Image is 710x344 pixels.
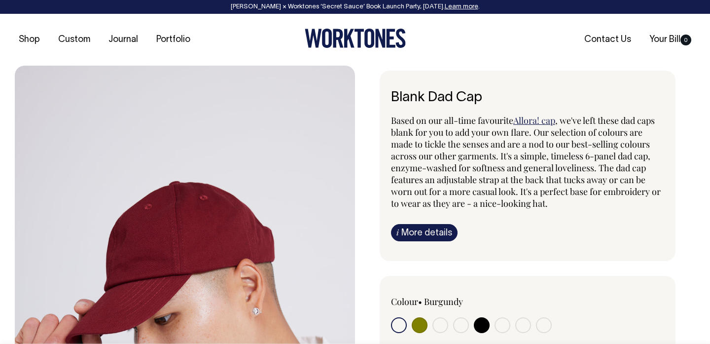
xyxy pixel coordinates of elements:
[445,4,478,10] a: Learn more
[580,32,635,48] a: Contact Us
[391,224,458,241] a: iMore details
[513,115,555,126] a: Allora! cap
[105,32,142,48] a: Journal
[424,296,463,307] label: Burgundy
[152,32,194,48] a: Portfolio
[391,115,661,209] span: , we've left these dad caps blank for you to add your own flare. Our selection of colours are mad...
[391,296,500,307] div: Colour
[418,296,422,307] span: •
[54,32,94,48] a: Custom
[391,90,664,106] h6: Blank Dad Cap
[391,115,513,126] span: Based on our all-time favourite
[10,3,700,10] div: [PERSON_NAME] × Worktones ‘Secret Sauce’ Book Launch Party, [DATE]. .
[645,32,695,48] a: Your Bill0
[15,32,44,48] a: Shop
[680,35,691,45] span: 0
[396,227,399,237] span: i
